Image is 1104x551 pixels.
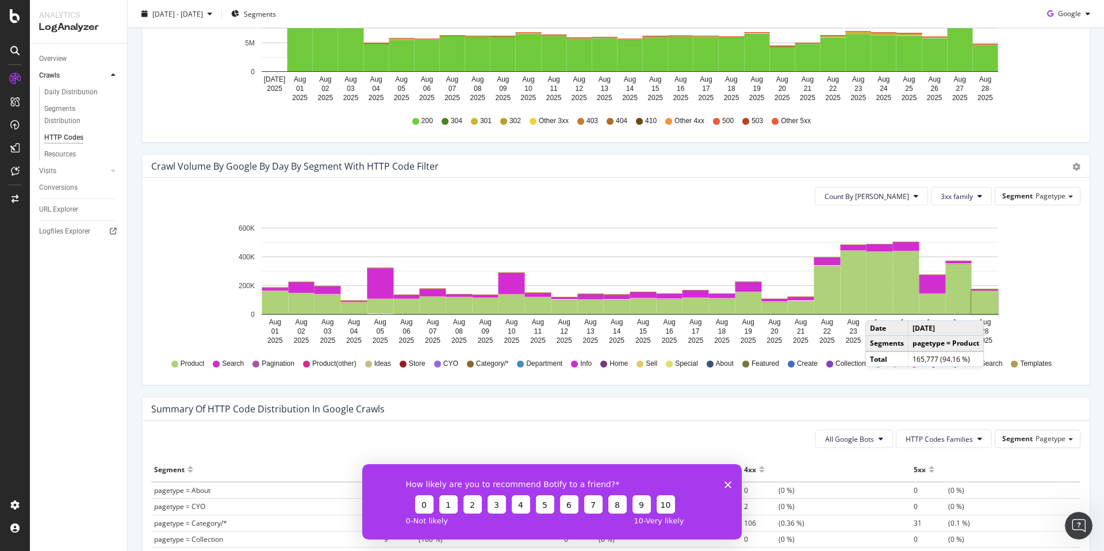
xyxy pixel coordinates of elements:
[626,85,634,93] text: 14
[1072,163,1080,171] div: gear
[324,327,332,335] text: 03
[227,5,281,23] button: Segments
[744,502,795,511] span: (0 %)
[39,165,108,177] a: Visits
[561,327,569,335] text: 12
[744,502,779,511] span: 2
[154,534,223,544] span: pagetype = Collection
[613,327,621,335] text: 14
[583,336,599,345] text: 2025
[44,103,108,127] div: Segments Distribution
[564,460,576,479] div: 3xx
[262,359,294,369] span: Pagination
[481,327,489,335] text: 09
[688,336,703,345] text: 2025
[39,165,56,177] div: Visits
[718,327,726,335] text: 18
[296,85,304,93] text: 01
[550,85,558,93] text: 11
[497,75,509,83] text: Aug
[377,327,385,335] text: 05
[776,75,788,83] text: Aug
[586,327,595,335] text: 13
[532,318,544,326] text: Aug
[866,336,908,351] td: Segments
[599,75,611,83] text: Aug
[914,502,948,511] span: 0
[797,359,818,369] span: Create
[752,116,763,126] span: 503
[699,94,714,102] text: 2025
[39,225,90,238] div: Logfiles Explorer
[902,94,917,102] text: 2025
[421,75,433,83] text: Aug
[292,94,308,102] text: 2025
[470,94,485,102] text: 2025
[557,336,572,345] text: 2025
[854,85,862,93] text: 23
[271,327,279,335] text: 01
[977,336,992,345] text: 2025
[39,225,119,238] a: Logfiles Explorer
[914,485,948,495] span: 0
[775,94,790,102] text: 2025
[609,359,628,369] span: Home
[480,116,492,126] span: 301
[362,464,742,539] iframe: Survey from Botify
[819,336,835,345] text: 2025
[478,336,493,345] text: 2025
[239,282,255,290] text: 200K
[663,318,675,326] text: Aug
[154,485,210,495] span: pagetype = About
[753,85,761,93] text: 19
[914,534,948,544] span: 0
[1042,5,1095,23] button: Google
[795,318,807,326] text: Aug
[927,94,942,102] text: 2025
[576,85,584,93] text: 12
[151,215,1072,348] svg: A chart.
[609,336,624,345] text: 2025
[251,311,255,319] text: 0
[269,318,281,326] text: Aug
[601,85,609,93] text: 13
[152,9,203,18] span: [DATE] - [DATE]
[39,53,119,65] a: Overview
[722,116,734,126] span: 500
[674,116,704,126] span: Other 4xx
[914,518,970,528] span: (0.1 %)
[744,485,795,495] span: (0 %)
[495,94,511,102] text: 2025
[880,85,888,93] text: 24
[151,403,385,415] div: Summary of HTTP Code Distribution in google crawls
[547,75,559,83] text: Aug
[44,148,76,160] div: Resources
[295,318,307,326] text: Aug
[727,85,735,93] text: 18
[635,336,651,345] text: 2025
[866,351,908,366] td: Total
[835,359,866,369] span: Collection
[829,85,837,93] text: 22
[876,94,892,102] text: 2025
[474,85,482,93] text: 08
[294,336,309,345] text: 2025
[597,94,612,102] text: 2025
[873,318,885,326] text: Aug
[320,336,335,345] text: 2025
[781,116,811,126] span: Other 5xx
[39,204,78,216] div: URL Explorer
[611,318,623,326] text: Aug
[558,318,570,326] text: Aug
